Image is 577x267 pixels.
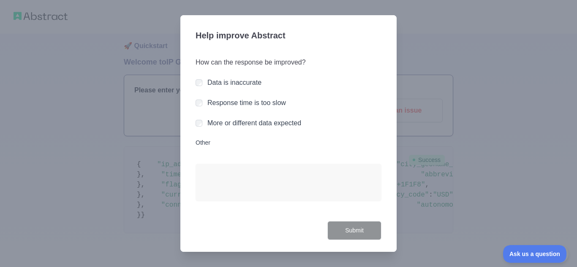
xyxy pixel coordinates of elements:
[207,79,261,86] label: Data is inaccurate
[327,221,381,240] button: Submit
[207,119,301,127] label: More or different data expected
[196,57,381,67] h3: How can the response be improved?
[196,138,381,147] label: Other
[503,245,569,263] iframe: Toggle Customer Support
[207,99,286,106] label: Response time is too slow
[196,25,381,47] h3: Help improve Abstract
